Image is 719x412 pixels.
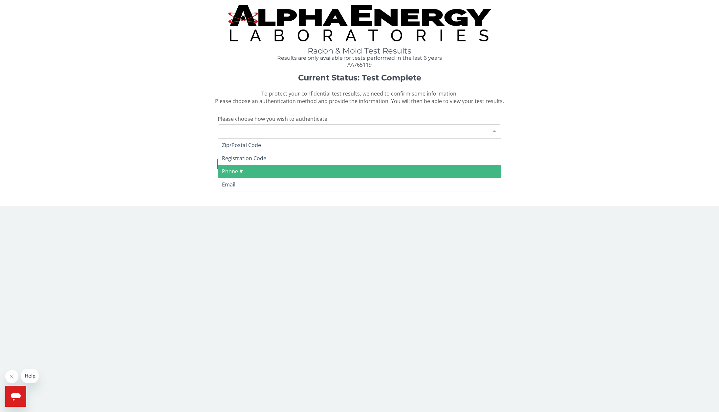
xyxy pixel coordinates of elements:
h1: Radon & Mold Test Results [218,47,501,55]
iframe: Message from company [21,369,39,383]
span: To protect your confidential test results, we need to confirm some information. Please choose an ... [215,90,504,105]
strong: Current Status: Test Complete [298,73,421,82]
span: Phone # [222,168,243,175]
span: Registration Code [222,155,266,162]
span: AA765119 [347,61,372,68]
img: TightCrop.jpg [228,5,491,41]
span: Please choose how you wish to authenticate [218,115,327,122]
iframe: Button to launch messaging window [5,386,26,407]
iframe: Close message [5,370,18,383]
span: Email [222,181,235,188]
h4: Results are only available for tests performed in the last 6 years [218,55,501,61]
button: I need help [217,158,501,170]
span: Zip/Postal Code [222,141,261,149]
